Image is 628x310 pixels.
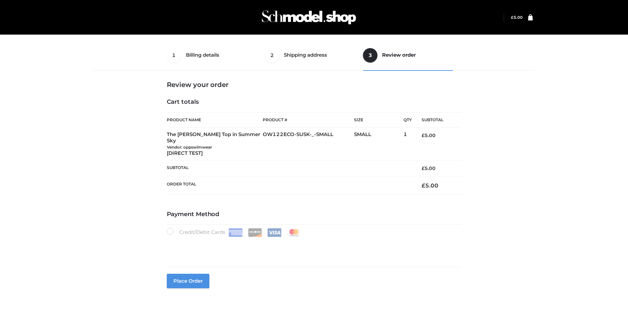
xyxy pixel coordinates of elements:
span: £ [422,132,425,138]
small: Vendor: oppswimwear [167,145,212,150]
bdi: 5.00 [422,165,435,171]
h3: Review your order [167,81,462,89]
iframe: Secure payment input frame [165,236,460,260]
button: Place order [167,274,209,288]
th: Subtotal [167,160,412,177]
img: Visa [267,228,282,237]
th: Size [354,113,400,127]
td: 1 [404,127,412,160]
th: Product Name [167,112,263,127]
h4: Cart totals [167,99,462,106]
span: £ [511,15,514,20]
bdi: 5.00 [422,132,435,138]
th: Qty [404,112,412,127]
img: Mastercard [287,228,301,237]
label: Credit/Debit Cards [167,228,302,237]
td: The [PERSON_NAME] Top in Summer Sky [DIRECT TEST] [167,127,263,160]
img: Schmodel Admin 964 [259,4,358,30]
a: £5.00 [511,15,523,20]
img: Discover [248,228,262,237]
h4: Payment Method [167,211,462,218]
td: OW122ECO-SUSK-_-SMALL [263,127,354,160]
img: Amex [228,228,243,237]
td: SMALL [354,127,404,160]
bdi: 5.00 [422,182,438,189]
span: £ [422,182,425,189]
th: Product # [263,112,354,127]
bdi: 5.00 [511,15,523,20]
span: £ [422,165,425,171]
th: Order Total [167,177,412,194]
th: Subtotal [412,113,461,127]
